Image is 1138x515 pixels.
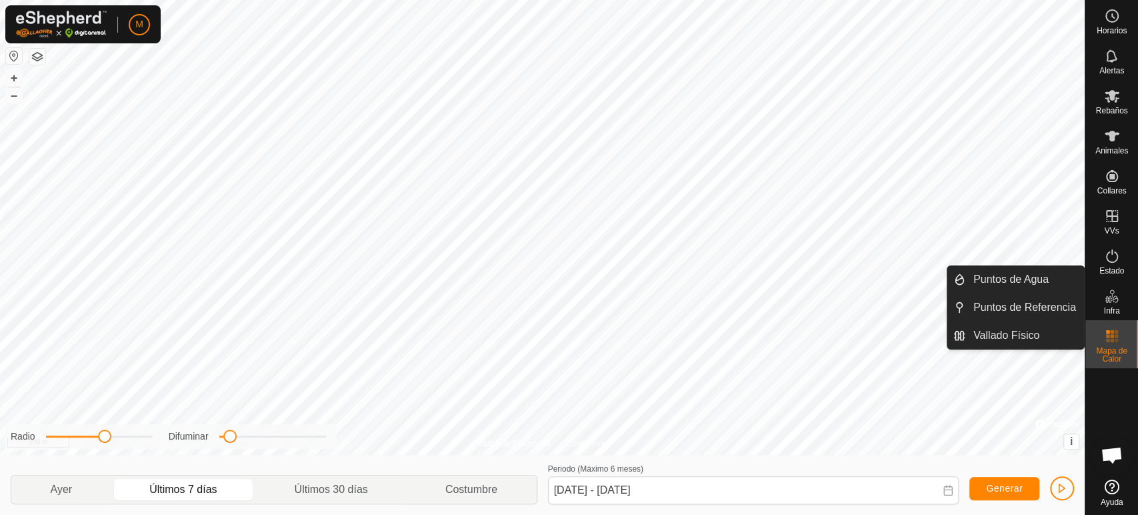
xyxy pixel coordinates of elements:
label: Difuminar [169,430,209,444]
img: Logo Gallagher [16,11,107,38]
button: Capas del Mapa [29,49,45,65]
button: – [6,87,22,103]
span: Puntos de Referencia [973,300,1076,316]
span: Alertas [1099,67,1124,75]
button: + [6,70,22,86]
span: VVs [1104,227,1119,235]
label: Radio [11,430,35,444]
button: Generar [969,477,1039,500]
span: Rebaños [1095,107,1127,115]
span: Mapa de Calor [1089,347,1135,363]
span: i [1070,436,1073,447]
span: Collares [1097,187,1126,195]
button: i [1064,434,1079,449]
span: Horarios [1097,27,1127,35]
span: Vallado Físico [973,328,1039,344]
a: Contáctenos [567,438,611,450]
span: Ayer [51,482,73,498]
span: Costumbre [445,482,497,498]
a: Puntos de Referencia [965,294,1084,321]
span: Generar [986,483,1023,494]
span: Animales [1095,147,1128,155]
span: Últimos 30 días [294,482,367,498]
span: Últimos 7 días [149,482,217,498]
a: Puntos de Agua [965,266,1084,293]
div: Otwarty czat [1092,435,1132,475]
a: Vallado Físico [965,322,1084,349]
li: Puntos de Referencia [947,294,1084,321]
label: Periodo (Máximo 6 meses) [548,464,643,474]
li: Vallado Físico [947,322,1084,349]
span: Puntos de Agua [973,272,1049,288]
span: Ayuda [1101,498,1123,506]
a: Ayuda [1085,474,1138,512]
span: Infra [1103,307,1119,315]
a: Política de Privacidad [473,438,550,450]
button: Restablecer Mapa [6,48,22,64]
span: M [135,17,143,31]
li: Puntos de Agua [947,266,1084,293]
span: Estado [1099,267,1124,275]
